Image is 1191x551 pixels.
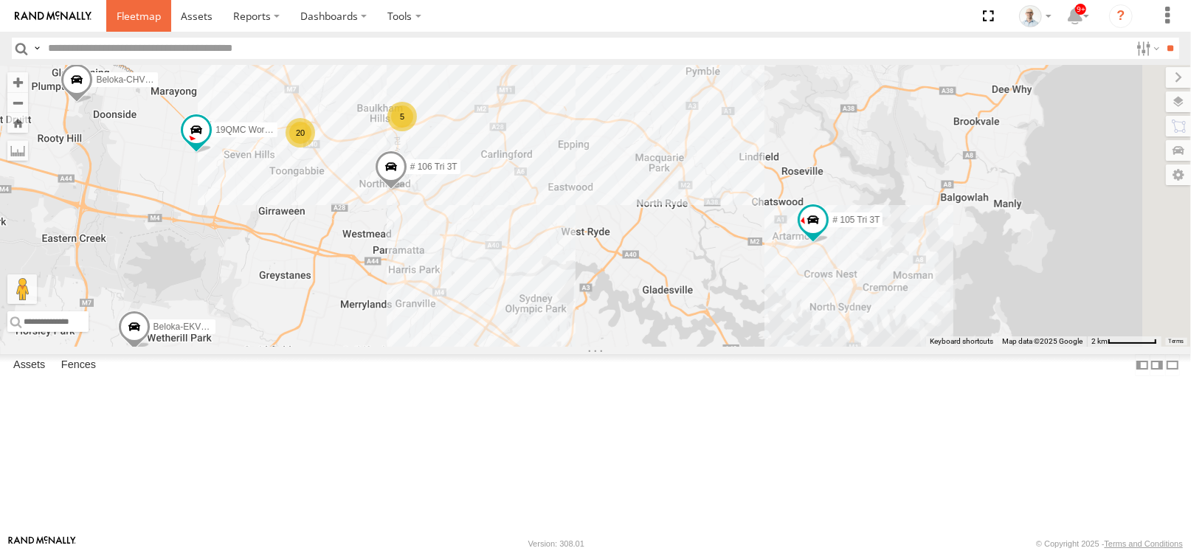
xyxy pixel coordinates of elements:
[1105,539,1183,548] a: Terms and Conditions
[1169,339,1184,344] a: Terms (opens in new tab)
[1091,337,1108,345] span: 2 km
[1014,5,1057,27] div: Kurt Byers
[31,38,43,59] label: Search Query
[1165,354,1180,375] label: Hide Summary Table
[1150,354,1164,375] label: Dock Summary Table to the Right
[528,539,584,548] div: Version: 308.01
[153,322,217,332] span: Beloka-EKV93V
[1109,4,1133,28] i: ?
[6,355,52,375] label: Assets
[1130,38,1162,59] label: Search Filter Options
[1135,354,1150,375] label: Dock Summary Table to the Left
[1036,539,1183,548] div: © Copyright 2025 -
[7,72,28,92] button: Zoom in
[286,118,315,148] div: 20
[1087,336,1161,347] button: Map Scale: 2 km per 63 pixels
[930,336,993,347] button: Keyboard shortcuts
[215,125,288,135] span: 19QMC Workshop
[832,215,880,226] span: # 105 Tri 3T
[8,536,76,551] a: Visit our Website
[7,140,28,161] label: Measure
[387,102,417,131] div: 5
[96,74,161,85] span: Beloka-CHV61N
[1002,337,1083,345] span: Map data ©2025 Google
[7,113,28,133] button: Zoom Home
[7,274,37,304] button: Drag Pegman onto the map to open Street View
[15,11,92,21] img: rand-logo.svg
[410,162,458,172] span: # 106 Tri 3T
[7,92,28,113] button: Zoom out
[54,355,103,375] label: Fences
[1166,164,1191,185] label: Map Settings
